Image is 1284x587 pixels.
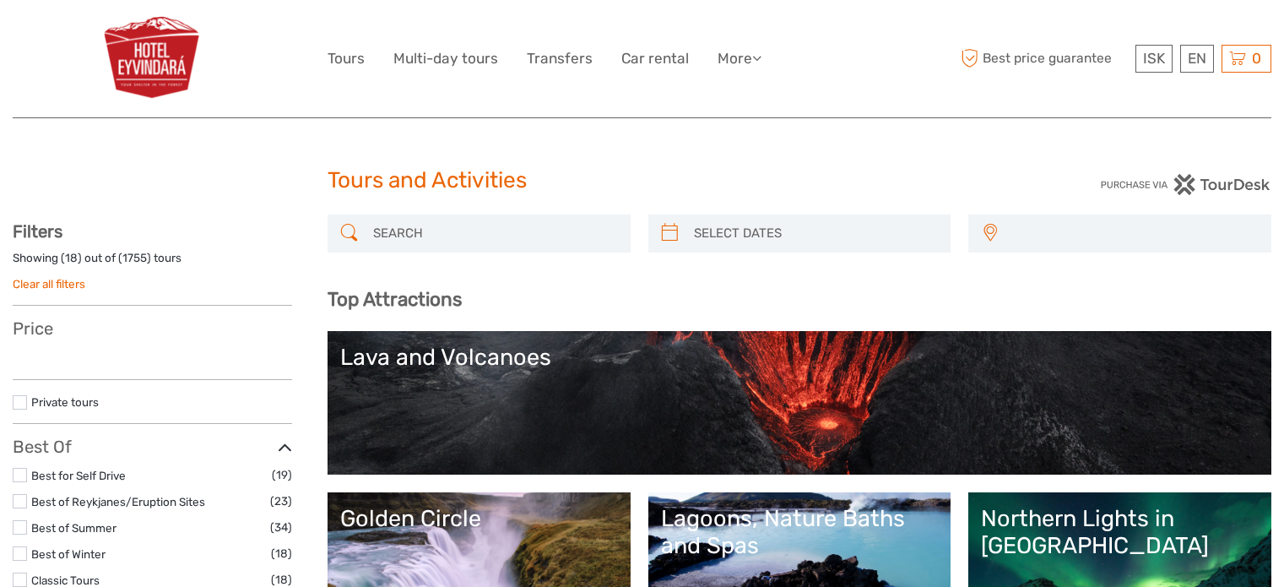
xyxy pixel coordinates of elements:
label: 1755 [122,250,147,266]
div: EN [1180,45,1214,73]
a: Best for Self Drive [31,469,126,482]
input: SEARCH [366,219,622,248]
a: Car rental [621,46,689,71]
a: Transfers [527,46,593,71]
span: (23) [270,492,292,511]
div: Lagoons, Nature Baths and Spas [661,505,939,560]
b: Top Attractions [328,288,462,311]
span: Best price guarantee [956,45,1131,73]
div: Golden Circle [340,505,618,532]
a: Best of Summer [31,521,116,535]
span: (34) [270,518,292,537]
img: PurchaseViaTourDesk.png [1100,174,1271,195]
a: Classic Tours [31,573,100,587]
span: 0 [1249,50,1264,67]
input: SELECT DATES [687,219,943,248]
label: 18 [65,250,78,266]
div: Showing ( ) out of ( ) tours [13,250,292,276]
img: 894-1272cc85-99bd-49c3-9e45-597c3d612c3c_logo_big.jpg [101,13,203,105]
a: Best of Reykjanes/Eruption Sites [31,495,205,508]
a: Lava and Volcanoes [340,344,1259,462]
h1: Tours and Activities [328,167,957,194]
span: (19) [272,465,292,485]
div: Northern Lights in [GEOGRAPHIC_DATA] [981,505,1259,560]
div: Lava and Volcanoes [340,344,1259,371]
h3: Best Of [13,437,292,457]
a: Tours [328,46,365,71]
span: ISK [1143,50,1165,67]
a: More [718,46,761,71]
a: Clear all filters [13,277,85,291]
h3: Price [13,318,292,339]
a: Best of Winter [31,547,106,561]
a: Private tours [31,395,99,409]
span: (18) [271,544,292,563]
a: Multi-day tours [393,46,498,71]
strong: Filters [13,221,62,242]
